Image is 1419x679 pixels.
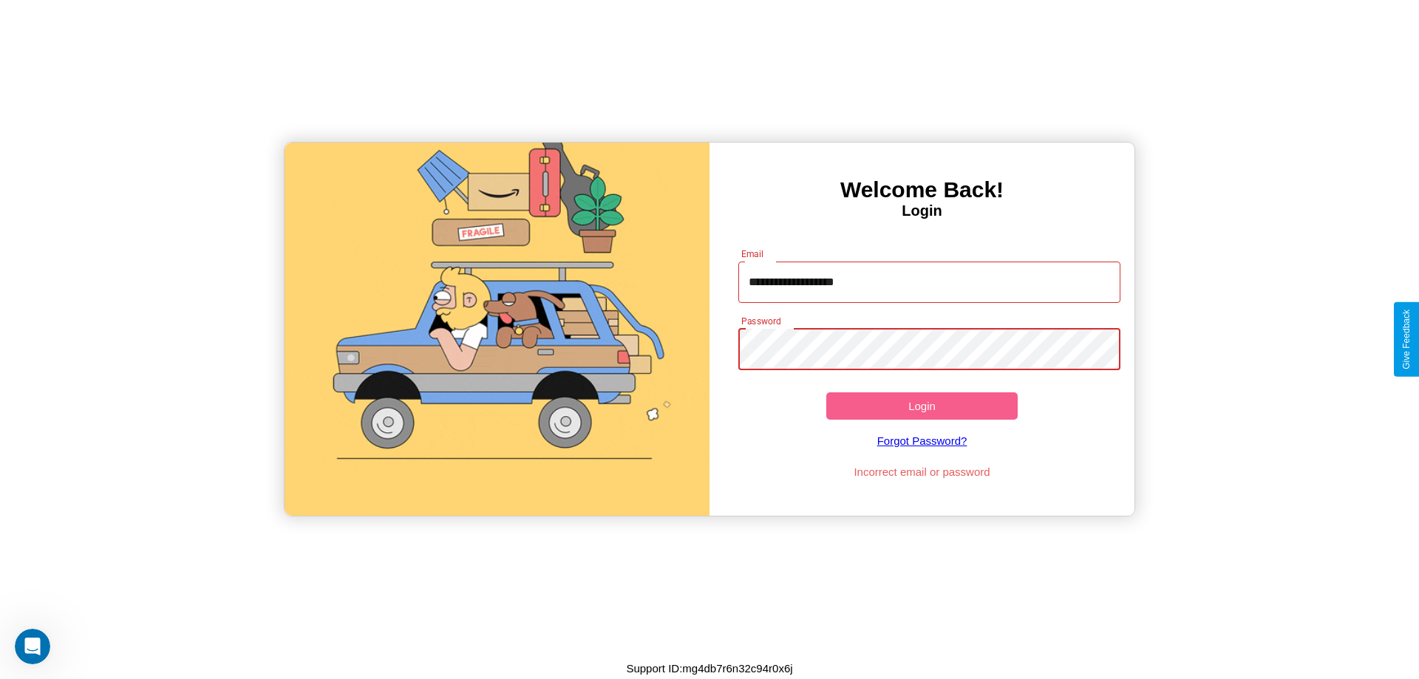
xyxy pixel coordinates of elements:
img: gif [285,143,709,516]
h3: Welcome Back! [709,177,1134,202]
label: Password [741,315,780,327]
iframe: Intercom live chat [15,629,50,664]
h4: Login [709,202,1134,219]
div: Give Feedback [1401,310,1412,369]
a: Forgot Password? [731,420,1114,462]
label: Email [741,248,764,260]
button: Login [826,392,1018,420]
p: Support ID: mg4db7r6n32c94r0x6j [626,658,792,678]
p: Incorrect email or password [731,462,1114,482]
